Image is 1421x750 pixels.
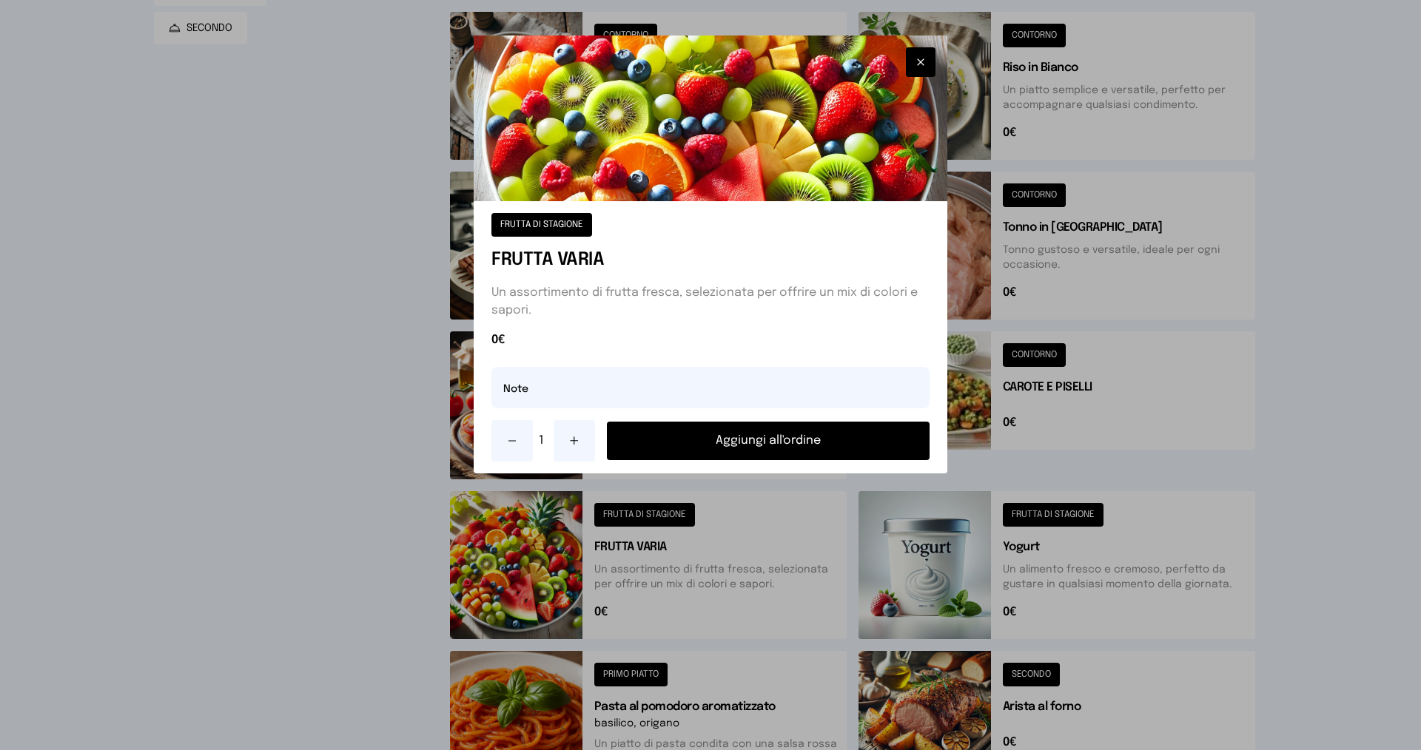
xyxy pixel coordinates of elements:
[491,249,930,272] h1: FRUTTA VARIA
[474,36,947,201] img: FRUTTA VARIA
[491,331,930,349] span: 0€
[607,422,930,460] button: Aggiungi all'ordine
[539,432,548,450] span: 1
[491,284,930,320] p: Un assortimento di frutta fresca, selezionata per offrire un mix di colori e sapori.
[491,213,592,237] button: FRUTTA DI STAGIONE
